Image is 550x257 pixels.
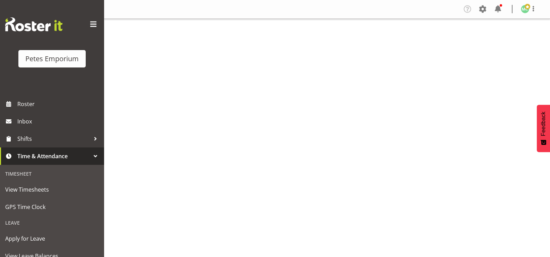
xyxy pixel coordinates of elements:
div: Leave [2,216,102,230]
span: Feedback [540,112,547,136]
span: Time & Attendance [17,151,90,161]
div: Petes Emporium [25,54,79,64]
span: Apply for Leave [5,233,99,244]
a: View Timesheets [2,181,102,198]
a: GPS Time Clock [2,198,102,216]
span: Roster [17,99,101,109]
span: Inbox [17,116,101,127]
img: melissa-cowen2635.jpg [521,5,529,13]
img: Rosterit website logo [5,17,62,31]
div: Timesheet [2,167,102,181]
span: GPS Time Clock [5,202,99,212]
button: Feedback - Show survey [537,105,550,152]
span: Shifts [17,134,90,144]
span: View Timesheets [5,184,99,195]
a: Apply for Leave [2,230,102,247]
